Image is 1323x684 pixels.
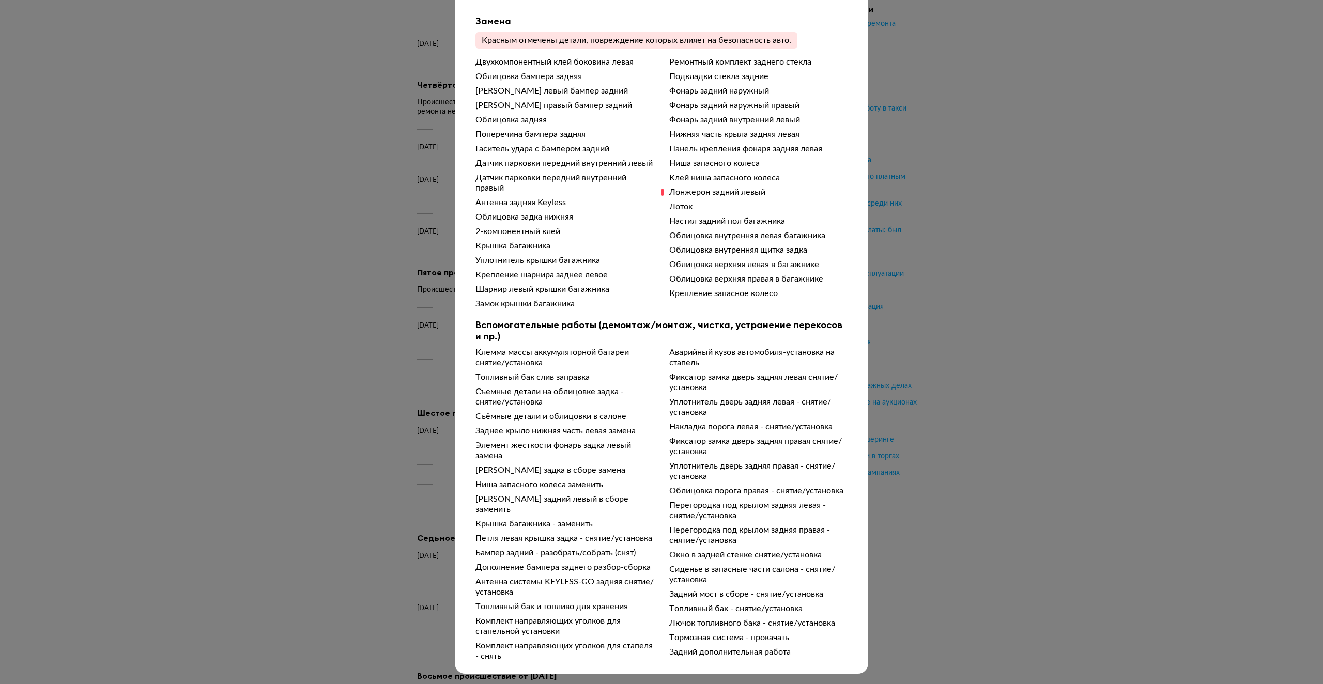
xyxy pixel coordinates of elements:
div: Заднее крыло нижняя часть левая замена [475,426,654,436]
div: Уплотнитель крышки багажника [475,255,654,266]
div: Фиксатор замка дверь задняя левая снятие/установка [669,372,848,393]
div: Комплект направляющих уголков для стапельной установки [475,616,654,636]
div: Датчик парковки передний внутренний левый [475,158,654,168]
div: Ниша запасного колеса [669,158,848,168]
div: Бампер задний - разобрать/собрать (снят) [475,548,654,558]
div: Облицовка внутренняя щитка задка [669,245,848,255]
div: Антенна системы KEYLESS-GO задняя снятие/установка [475,577,654,597]
div: Окно в задней стенке снятие/установка [669,550,848,560]
div: Гаситель удара с бампером задний [475,144,654,154]
b: Вспомогательные работы (демонтаж/монтаж, чистка, устранение перекосов и пр.) [475,319,848,342]
div: Сиденье в запасные части салона - снятие/установка [669,564,848,585]
div: Облицовка верхняя правая в багажнике [669,274,848,284]
div: Облицовка верхняя левая в багажнике [669,259,848,270]
div: Облицовка бампера задняя [475,71,654,82]
div: Лонжерон задний левый [669,187,848,197]
div: Поперечина бампера задняя [475,129,654,139]
div: Съемные детали на облицовке задка - снятие/установка [475,386,654,407]
div: Настил задний пол багажника [669,216,848,226]
div: Крепление запасное колесо [669,288,848,299]
b: Замена [475,15,848,27]
div: Задний мост в сборе - снятие/установка [669,589,848,599]
div: 2-компонентный клей [475,226,654,237]
div: Топливный бак слив заправка [475,372,654,382]
div: Облицовка задка нижняя [475,212,654,222]
div: Двухкомпонентный клей боковина левая [475,57,654,67]
div: Уплотнитель дверь задняя правая - снятие/установка [669,461,848,481]
div: Облицовка задняя [475,115,654,125]
div: [PERSON_NAME] правый бампер задний [475,100,654,111]
div: Комплект направляющих уголков для стапеля - снять [475,641,654,661]
div: Задний дополнительная работа [669,647,848,657]
div: Уплотнитель дверь задняя левая - снятие/установка [669,397,848,417]
div: Антенна задняя Keyless [475,197,654,208]
div: Аварийный кузов автомобиля-установка на стапель [669,347,848,368]
div: Крепление шарнира заднее левое [475,270,654,280]
div: Фонарь задний наружный правый [669,100,848,111]
div: Панель крепления фонаря задняя левая [669,144,848,154]
div: Фонарь задний наружный [669,86,848,96]
div: Крышка багажника - заменить [475,519,654,529]
div: Облицовка внутренняя левая багажника [669,230,848,241]
div: Топливный бак и топливо для хранения [475,601,654,612]
div: Красным отмечены детали, повреждение которых влияет на безопасность авто. [475,32,797,49]
div: [PERSON_NAME] задка в сборе замена [475,465,654,475]
div: Дополнение бампера заднего разбор-сборка [475,562,654,572]
div: Датчик парковки передний внутренний правый [475,173,654,193]
div: Тормозная система - прокачать [669,632,848,643]
div: Фиксатор замка дверь задняя правая снятие/установка [669,436,848,457]
div: Клей ниша запасного колеса [669,173,848,183]
div: Фонарь задний внутренний левый [669,115,848,125]
div: Клемма массы аккумуляторной батареи снятие/установка [475,347,654,368]
div: Крышка багажника [475,241,654,251]
div: Нижняя часть крыла задняя левая [669,129,848,139]
div: [PERSON_NAME] задний левый в сборе заменить [475,494,654,515]
div: [PERSON_NAME] левый бампер задний [475,86,654,96]
div: Замок крышки багажника [475,299,654,309]
div: Облицовка порога правая - снятие/установка [669,486,848,496]
div: Подкладки стекла задние [669,71,848,82]
div: Ниша запасного колеса заменить [475,479,654,490]
div: Перегородка под крылом задняя левая - снятие/установка [669,500,848,521]
div: Накладка порога левая - снятие/установка [669,422,848,432]
div: Лючок топливного бака - снятие/установка [669,618,848,628]
div: Топливный бак - снятие/установка [669,603,848,614]
div: Петля левая крышка задка - снятие/установка [475,533,654,543]
div: Лоток [669,201,848,212]
div: Ремонтный комплект заднего стекла [669,57,848,67]
div: Съёмные детали и облицовки в салоне [475,411,654,422]
div: Элемент жесткости фонарь задка левый замена [475,440,654,461]
div: Шарнир левый крышки багажника [475,284,654,294]
div: Перегородка под крылом задняя правая - снятие/установка [669,525,848,546]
